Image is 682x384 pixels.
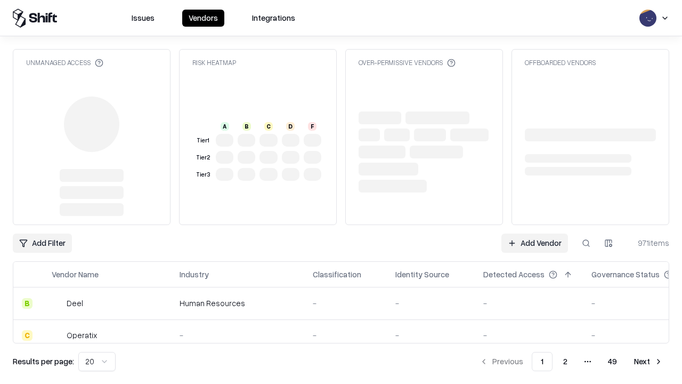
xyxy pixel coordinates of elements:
div: Governance Status [591,269,660,280]
div: B [242,122,251,131]
div: D [286,122,295,131]
div: - [313,330,378,341]
div: Tier 3 [194,170,212,179]
div: B [22,298,33,309]
div: Identity Source [395,269,449,280]
button: Integrations [246,10,302,27]
div: - [483,330,574,341]
div: Tier 2 [194,153,212,162]
div: Detected Access [483,269,545,280]
div: - [395,330,466,341]
div: F [308,122,316,131]
div: - [483,298,574,309]
div: C [264,122,273,131]
div: Unmanaged Access [26,58,103,67]
button: 2 [555,352,576,371]
div: Industry [180,269,209,280]
div: Deel [67,298,83,309]
div: A [221,122,229,131]
div: Over-Permissive Vendors [359,58,456,67]
div: Offboarded Vendors [525,58,596,67]
div: - [395,298,466,309]
div: Tier 1 [194,136,212,145]
button: Add Filter [13,234,72,253]
p: Results per page: [13,356,74,367]
img: Deel [52,298,62,309]
div: Vendor Name [52,269,99,280]
div: Risk Heatmap [192,58,236,67]
nav: pagination [473,352,669,371]
img: Operatix [52,330,62,341]
button: 1 [532,352,553,371]
button: 49 [599,352,626,371]
div: - [180,330,296,341]
button: Vendors [182,10,224,27]
div: 971 items [627,237,669,249]
div: Classification [313,269,361,280]
div: Operatix [67,330,97,341]
div: C [22,330,33,341]
button: Next [628,352,669,371]
a: Add Vendor [501,234,568,253]
div: Human Resources [180,298,296,309]
button: Issues [125,10,161,27]
div: - [313,298,378,309]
